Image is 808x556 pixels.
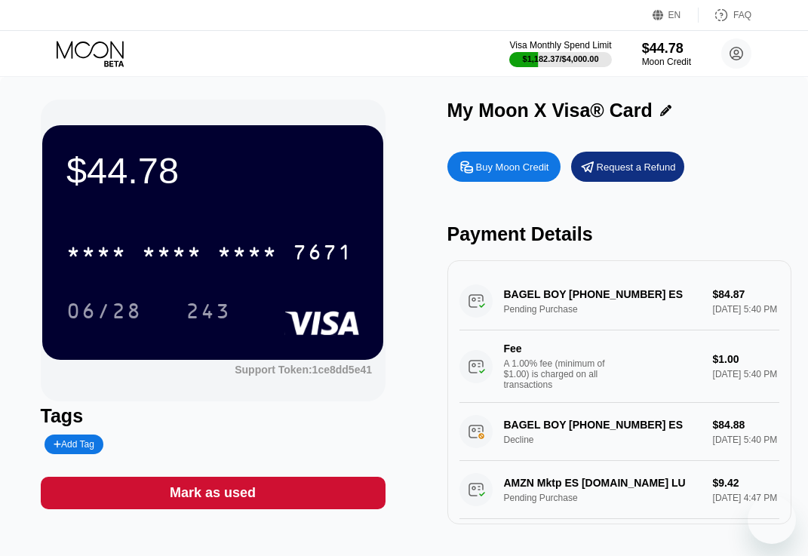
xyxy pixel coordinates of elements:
[642,57,691,67] div: Moon Credit
[41,477,386,509] div: Mark as used
[459,330,780,403] div: FeeA 1.00% fee (minimum of $1.00) is charged on all transactions$1.00[DATE] 5:40 PM
[293,242,353,266] div: 7671
[653,8,699,23] div: EN
[509,40,611,67] div: Visa Monthly Spend Limit$1,182.37/$4,000.00
[668,10,681,20] div: EN
[54,439,94,450] div: Add Tag
[597,161,676,174] div: Request a Refund
[45,435,103,454] div: Add Tag
[186,301,231,325] div: 243
[447,100,653,121] div: My Moon X Visa® Card
[235,364,372,376] div: Support Token:1ce8dd5e41
[509,40,611,51] div: Visa Monthly Spend Limit
[66,149,359,192] div: $44.78
[66,301,142,325] div: 06/28
[571,152,684,182] div: Request a Refund
[642,41,691,57] div: $44.78
[447,223,792,245] div: Payment Details
[642,41,691,67] div: $44.78Moon Credit
[713,369,780,379] div: [DATE] 5:40 PM
[235,364,372,376] div: Support Token: 1ce8dd5e41
[170,484,256,502] div: Mark as used
[41,405,386,427] div: Tags
[699,8,751,23] div: FAQ
[504,358,617,390] div: A 1.00% fee (minimum of $1.00) is charged on all transactions
[447,152,561,182] div: Buy Moon Credit
[713,353,780,365] div: $1.00
[476,161,549,174] div: Buy Moon Credit
[733,10,751,20] div: FAQ
[523,54,599,63] div: $1,182.37 / $4,000.00
[504,343,610,355] div: Fee
[55,292,153,330] div: 06/28
[174,292,242,330] div: 243
[748,496,796,544] iframe: Button to launch messaging window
